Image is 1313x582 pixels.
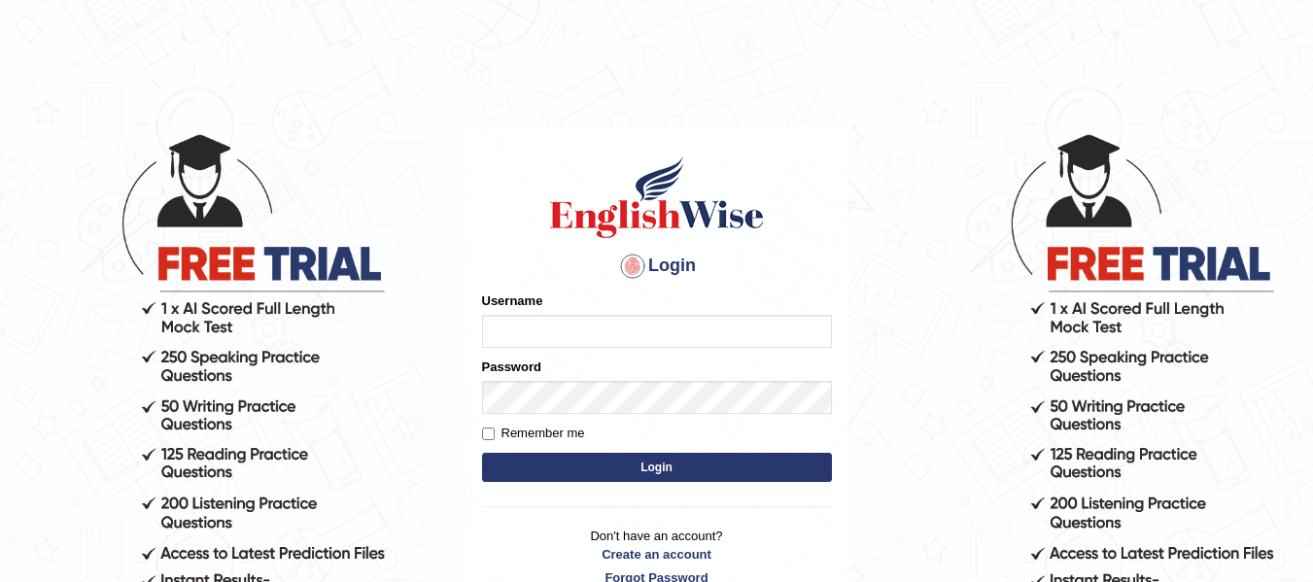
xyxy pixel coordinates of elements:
img: Logo of English Wise sign in for intelligent practice with AI [546,154,768,241]
a: Create an account [482,545,832,564]
label: Password [482,358,541,376]
label: Username [482,291,543,310]
button: Login [482,453,832,482]
input: Remember me [482,428,495,440]
label: Remember me [482,424,585,443]
h4: Login [482,251,832,282]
